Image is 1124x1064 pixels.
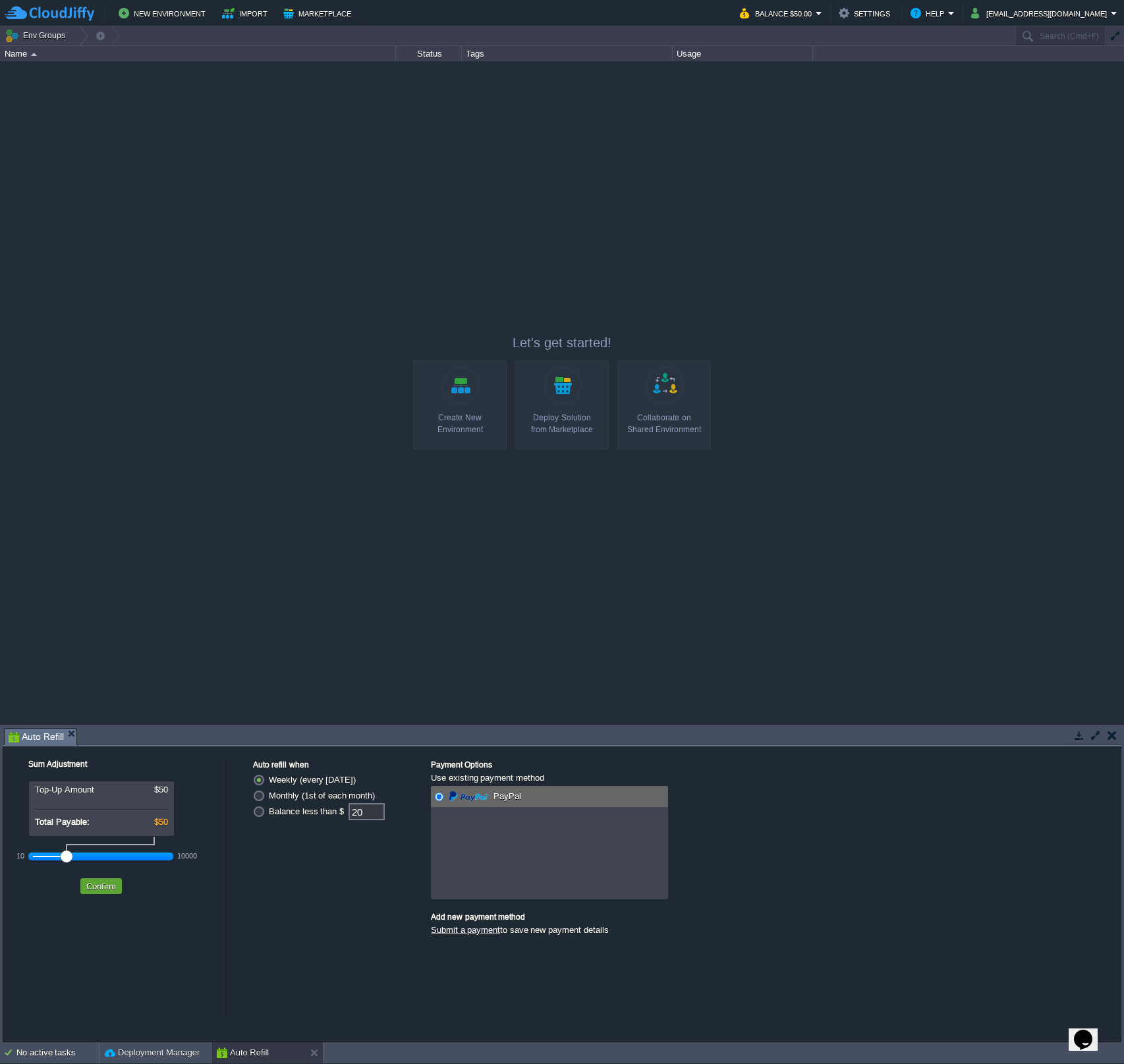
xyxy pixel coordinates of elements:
[82,880,120,892] button: Confirm
[31,53,37,56] img: AMDAwAAAACH5BAEAAAAALAAAAAABAAEAAAICRAEAOw==
[9,729,64,745] span: Auto Refill
[431,925,500,935] a: Submit a payment
[1,46,395,61] div: Name
[35,817,168,827] div: Total Payable:
[621,412,707,435] div: Collaborate on Shared Environment
[431,773,668,786] div: Use existing payment method
[253,760,309,770] label: Auto refill when
[5,5,94,22] img: CloudJiffy
[740,5,816,21] button: Balance $50.00
[519,412,605,435] div: Deploy Solution from Marketplace
[105,1046,200,1059] button: Deployment Manager
[1069,1011,1111,1051] iframe: chat widget
[413,360,507,449] a: Create New Environment
[839,5,894,21] button: Settings
[154,817,168,827] span: $50
[431,760,668,773] div: Payment Options
[154,785,168,795] span: $50
[515,360,609,449] a: Deploy Solutionfrom Marketplace
[269,791,375,800] label: Monthly (1st of each month)
[217,1046,269,1059] button: Auto Refill
[673,46,812,61] div: Usage
[5,26,70,45] button: Env Groups
[16,1042,99,1063] div: No active tasks
[35,785,168,795] div: Top-Up Amount
[449,789,488,804] img: paypal.png
[417,412,503,435] div: Create New Environment
[397,46,461,61] div: Status
[413,333,711,352] p: Let's get started!
[269,775,356,785] label: Weekly (every [DATE])
[431,922,668,940] div: to save new payment details
[617,360,711,449] a: Collaborate onShared Environment
[283,5,355,21] button: Marketplace
[269,806,344,816] label: Balance less than $
[16,852,24,860] div: 10
[177,852,197,860] div: 10000
[431,899,668,922] div: Add new payment method
[971,5,1111,21] button: [EMAIL_ADDRESS][DOMAIN_NAME]
[490,791,521,801] span: PayPal
[911,5,948,21] button: Help
[463,46,672,61] div: Tags
[119,5,210,21] button: New Environment
[222,5,271,21] button: Import
[11,760,87,769] label: Sum Adjustment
